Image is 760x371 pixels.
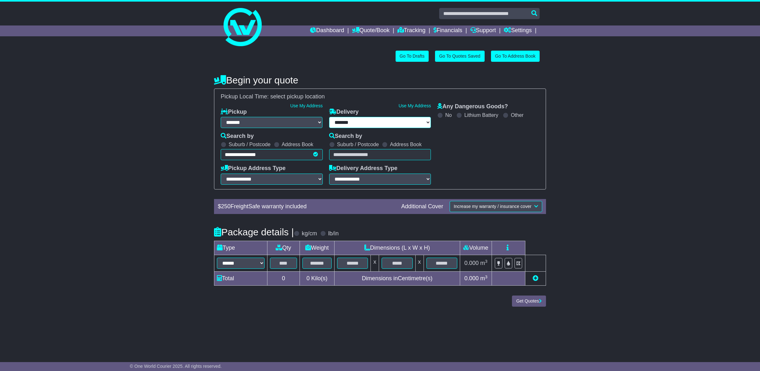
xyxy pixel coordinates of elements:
[460,241,492,255] td: Volume
[215,203,398,210] div: $ FreightSafe warranty included
[464,275,479,282] span: 0.000
[504,25,532,36] a: Settings
[371,255,379,271] td: x
[290,103,323,108] a: Use My Address
[300,241,334,255] td: Weight
[267,272,300,286] td: 0
[437,103,508,110] label: Any Dangerous Goods?
[445,112,452,118] label: No
[337,141,379,147] label: Suburb / Postcode
[302,230,317,237] label: kg/cm
[470,25,496,36] a: Support
[214,272,267,286] td: Total
[464,112,498,118] label: Lithium Battery
[450,201,542,212] button: Increase my warranty / insurance cover
[221,203,231,210] span: 250
[310,25,344,36] a: Dashboard
[398,103,431,108] a: Use My Address
[282,141,314,147] label: Address Book
[214,241,267,255] td: Type
[485,275,487,279] sup: 3
[267,241,300,255] td: Qty
[454,204,531,209] span: Increase my warranty / insurance cover
[512,296,546,307] button: Get Quotes
[329,133,362,140] label: Search by
[229,141,271,147] label: Suburb / Postcode
[218,93,542,100] div: Pickup Local Time:
[485,259,487,264] sup: 3
[300,272,334,286] td: Kilo(s)
[433,25,462,36] a: Financials
[130,364,222,369] span: © One World Courier 2025. All rights reserved.
[214,75,546,85] h4: Begin your quote
[464,260,479,266] span: 0.000
[435,51,485,62] a: Go To Quotes Saved
[511,112,523,118] label: Other
[329,109,359,116] label: Delivery
[334,241,460,255] td: Dimensions (L x W x H)
[415,255,424,271] td: x
[270,93,325,100] span: select pickup location
[221,165,286,172] label: Pickup Address Type
[352,25,390,36] a: Quote/Book
[329,165,397,172] label: Delivery Address Type
[398,203,446,210] div: Additional Cover
[480,260,487,266] span: m
[328,230,339,237] label: lb/in
[491,51,540,62] a: Go To Address Book
[307,275,310,282] span: 0
[214,227,294,237] h4: Package details |
[533,275,538,282] a: Add new item
[480,275,487,282] span: m
[396,51,429,62] a: Go To Drafts
[390,141,422,147] label: Address Book
[221,133,254,140] label: Search by
[397,25,425,36] a: Tracking
[221,109,247,116] label: Pickup
[334,272,460,286] td: Dimensions in Centimetre(s)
